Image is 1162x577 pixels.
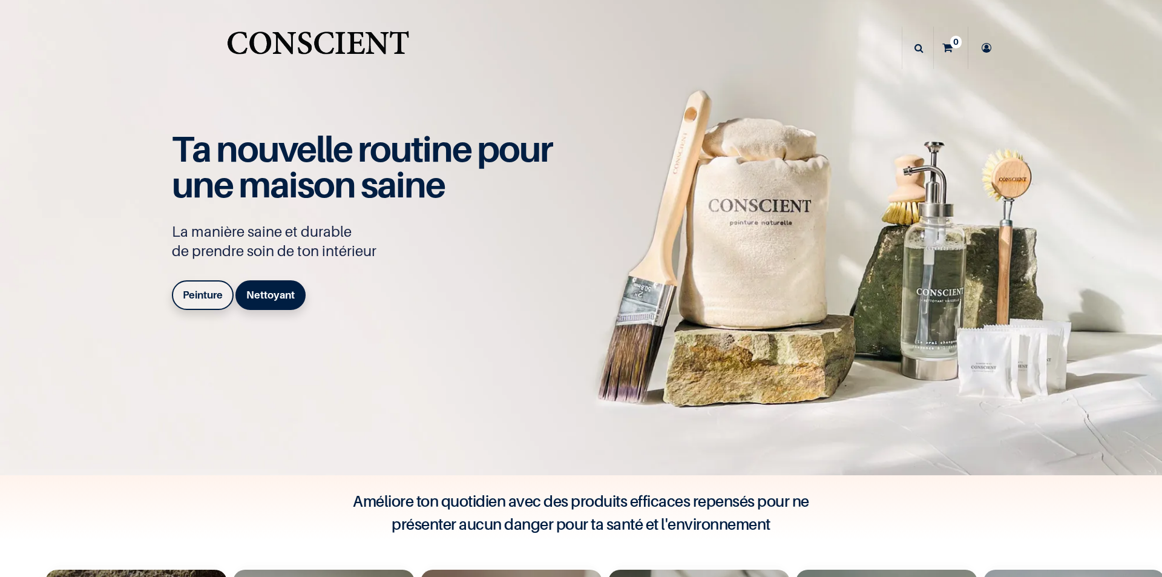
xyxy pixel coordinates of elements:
[225,24,412,72] img: Conscient
[1100,499,1157,556] iframe: Tidio Chat
[950,36,962,48] sup: 0
[235,280,306,309] a: Nettoyant
[339,490,823,536] h4: Améliore ton quotidien avec des produits efficaces repensés pour ne présenter aucun danger pour t...
[172,222,565,261] p: La manière saine et durable de prendre soin de ton intérieur
[225,24,412,72] a: Logo of Conscient
[246,289,295,301] b: Nettoyant
[183,289,223,301] b: Peinture
[172,280,234,309] a: Peinture
[934,27,968,69] a: 0
[172,127,552,206] span: Ta nouvelle routine pour une maison saine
